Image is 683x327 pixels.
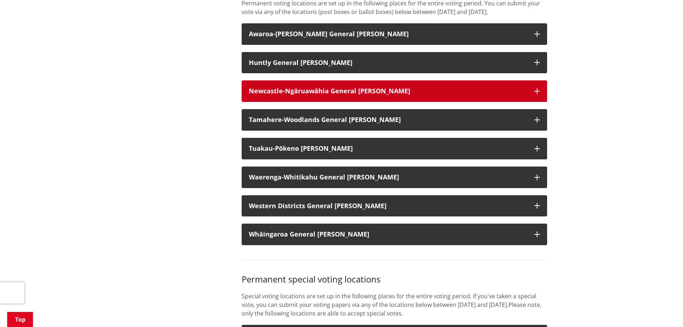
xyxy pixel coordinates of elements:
button: Huntly General [PERSON_NAME] [242,52,547,74]
span: ou can submit your voting papers via any of the locations below between [DATE] and [DATE]. [259,301,508,309]
iframe: Messenger Launcher [650,297,676,323]
button: Whāingaroa General [PERSON_NAME] [242,224,547,245]
button: Newcastle-Ngāruawāhia General [PERSON_NAME] [242,80,547,102]
button: Tamahere-Woodlands General [PERSON_NAME] [242,109,547,131]
h3: Permanent special voting locations [242,274,547,285]
strong: Whāingaroa General [PERSON_NAME] [249,230,369,238]
strong: Tamahere-Woodlands General [PERSON_NAME] [249,115,401,124]
strong: Newcastle-Ngāruawāhia General [PERSON_NAME] [249,87,410,95]
button: Awaroa-[PERSON_NAME] General [PERSON_NAME] [242,23,547,45]
button: Tuakau-Pōkeno [PERSON_NAME] [242,138,547,159]
p: Special voting locations are set up in the following places for the entire voting period. If you'... [242,292,547,318]
h3: Tuakau-Pōkeno [PERSON_NAME] [249,145,527,152]
strong: Waerenga-Whitikahu General [PERSON_NAME] [249,173,399,181]
button: Waerenga-Whitikahu General [PERSON_NAME] [242,167,547,188]
a: Top [7,312,33,327]
strong: Western Districts General [PERSON_NAME] [249,201,386,210]
h3: Huntly General [PERSON_NAME] [249,59,527,66]
button: Western Districts General [PERSON_NAME] [242,195,547,217]
h3: Awaroa-[PERSON_NAME] General [PERSON_NAME] [249,31,527,38]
